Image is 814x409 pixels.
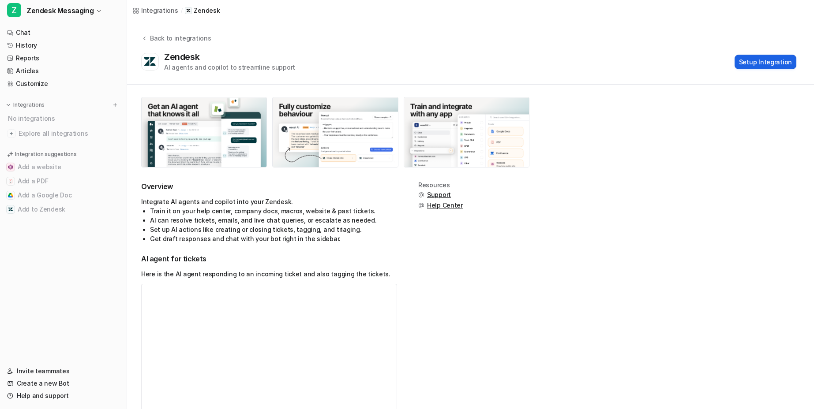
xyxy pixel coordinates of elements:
p: Integrations [13,101,45,108]
img: support.svg [418,192,424,198]
a: Articles [4,65,123,77]
img: Zendesk logo [143,56,157,67]
p: Here is the AI agent responding to an incoming ticket and also tagging the tickets. [141,269,397,279]
button: Help Center [418,201,463,210]
div: Integrations [141,6,178,15]
button: Add a Google DocAdd a Google Doc [4,188,123,202]
div: Zendesk [164,52,203,62]
div: AI agents and copilot to streamline support [164,63,295,72]
button: Add to ZendeskAdd to Zendesk [4,202,123,216]
span: Support [427,190,451,199]
span: Zendesk Messaging [26,4,94,17]
button: Back to integrations [141,33,211,52]
img: explore all integrations [7,129,16,138]
a: Customize [4,78,123,90]
li: AI can resolve tickets, emails, and live chat queries, or escalate as needed. [150,216,397,225]
p: Zendesk [194,6,220,15]
img: Add to Zendesk [8,207,13,212]
span: / [181,7,183,15]
li: Get draft responses and chat with your bot right in the sidebar. [150,234,397,243]
div: No integrations [5,111,123,126]
li: Train it on your help center, company docs, macros, website & past tickets. [150,206,397,216]
div: Back to integrations [147,33,211,43]
span: Explore all integrations [19,126,120,141]
a: Create a new Bot [4,377,123,390]
button: Add a PDFAdd a PDF [4,174,123,188]
a: Help and support [4,390,123,402]
img: Add a website [8,164,13,170]
button: Add a websiteAdd a website [4,160,123,174]
a: Chat [4,26,123,39]
p: Integrate AI agents and copilot into your Zendesk. [141,197,397,206]
img: expand menu [5,102,11,108]
img: Add a Google Doc [8,193,13,198]
p: Integration suggestions [15,150,76,158]
a: Reports [4,52,123,64]
h2: Overview [141,182,397,192]
a: Explore all integrations [4,127,123,140]
li: Set up AI actions like creating or closing tickets, tagging, and triaging. [150,225,397,234]
button: Setup Integration [735,55,796,69]
a: Zendesk [185,6,220,15]
button: Support [418,190,463,199]
a: History [4,39,123,52]
img: support.svg [418,202,424,208]
span: Help Center [427,201,463,210]
button: Integrations [4,100,47,109]
a: Integrations [132,6,178,15]
img: Add a PDF [8,178,13,184]
a: Invite teammates [4,365,123,377]
span: Z [7,3,21,17]
div: Resources [418,182,463,189]
h2: AI agent for tickets [141,254,397,264]
img: menu_add.svg [112,102,118,108]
